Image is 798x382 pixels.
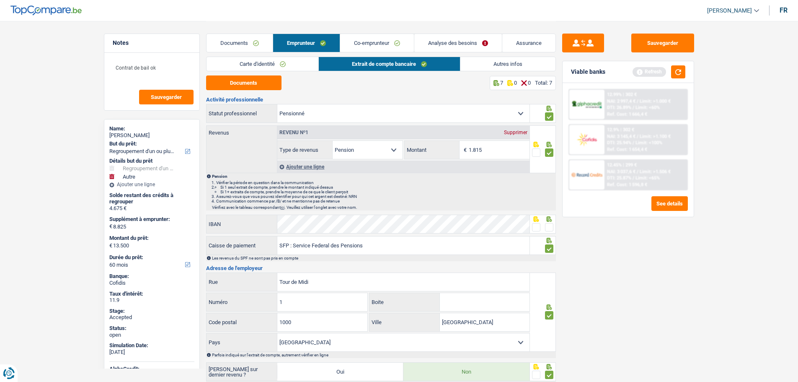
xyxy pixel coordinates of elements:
li: Si 1 seul extrait de compte, prendre le montant indiqué dessus [220,185,555,190]
a: Analyse des besoins [414,34,502,52]
div: Accepted [109,314,194,321]
a: Carte d'identité [207,57,319,71]
label: IBAN [207,215,278,233]
li: Vérifier la période en question dans la communication [216,180,555,185]
label: Supplément à emprunter: [109,216,193,223]
span: Limit: >1.000 € [640,99,671,104]
a: Emprunteur [273,34,340,52]
h3: Activité professionnelle [206,97,556,102]
a: ici [281,205,284,210]
label: Type de revenus [277,141,332,159]
a: [PERSON_NAME] [700,4,759,18]
div: Name: [109,125,194,132]
label: Oui [277,363,403,381]
div: Détails but du prêt [109,158,194,164]
div: Supprimer [502,130,529,135]
span: DTI: 25.94% [607,140,631,146]
div: 11.9 [109,297,194,304]
span: / [633,105,634,110]
img: Cofidis [571,132,602,147]
span: Limit: <60% [635,105,660,110]
a: Co-emprunteur [340,34,414,52]
a: Documents [207,34,273,52]
div: Cofidis [109,280,194,286]
label: Revenus [207,126,277,135]
p: 0 [528,80,531,86]
p: 7 [500,80,503,86]
img: Record Credits [571,167,602,182]
p: Vérifiez avec le tableau correspondant . Veuillez utiliser l'onglet avec votre nom. [212,205,555,210]
span: Limit: <65% [635,175,660,181]
span: [PERSON_NAME] [707,7,752,14]
span: DTI: 26.89% [607,105,631,110]
span: / [637,134,638,139]
label: But du prêt: [109,140,193,147]
li: Communication commence par /B/ et ne mentionne pas de retenue [216,199,555,203]
button: Sauvegarder [139,90,194,104]
span: Limit: >1.100 € [640,134,671,139]
div: Total: 7 [535,80,552,86]
span: NAI: 3 145,4 € [607,134,635,139]
label: Statut professionnel [207,104,278,122]
div: Viable banks [571,68,605,75]
div: Ref. Cost: 1 596,8 € [607,182,647,187]
div: Stage: [109,308,194,314]
div: 12.45% | 299 € [607,162,637,168]
p: 0 [514,80,517,86]
span: Limit: <100% [635,140,662,146]
div: Simulation Date: [109,342,194,349]
div: Status: [109,325,194,332]
div: Solde restant des crédits à regrouper [109,192,194,205]
div: Banque: [109,273,194,280]
button: Sauvegarder [631,34,694,52]
span: NAI: 2 997,4 € [607,99,635,104]
span: / [637,169,638,174]
div: Ajouter une ligne [277,161,529,173]
span: Sauvegarder [151,94,182,100]
h3: Adresse de l'employeur [206,265,556,271]
div: 12.9% | 302 € [607,127,634,133]
span: / [637,99,638,104]
div: 4.675 € [109,205,194,212]
a: Assurance [502,34,555,52]
span: / [633,140,634,146]
img: AlphaCredit [571,100,602,109]
span: Limit: >1.506 € [640,169,671,174]
div: [DATE] [109,349,194,356]
li: Assurez-vous que vous pouvez identifier pour qui cet argent est destiné: NRN [216,194,555,199]
span: NAI: 3 037,6 € [607,169,635,174]
label: Montant du prêt: [109,235,193,242]
div: Refresh [633,67,666,76]
label: Non [403,363,529,381]
button: Documents [206,75,281,90]
div: Ref. Cost: 1 666,4 € [607,112,647,117]
span: € [109,242,112,249]
label: Montant [405,141,460,159]
label: Rue [207,273,278,291]
div: Les revenus du SPF ne sont pas pris en compte [212,256,555,260]
a: Extrait de compte bancaire [319,57,460,71]
label: Numéro [207,293,277,311]
label: Durée du prêt: [109,254,193,261]
div: fr [780,6,788,14]
div: Parfois indiqué sur l'extrait de compte, autrement vérifier en ligne [212,353,555,357]
span: € [460,141,469,159]
button: See details [651,196,688,211]
div: open [109,332,194,338]
div: AlphaCredit: [109,366,194,372]
div: 12.99% | 302 € [607,92,637,97]
span: / [633,175,634,181]
label: Code postal [207,313,277,331]
div: Taux d'intérêt: [109,291,194,297]
div: Revenu nº1 [277,130,310,135]
p: Pension [212,174,555,179]
label: [PERSON_NAME] sur dernier revenu ? [207,365,278,379]
span: € [109,223,112,230]
img: TopCompare Logo [10,5,82,16]
label: Pays [207,333,278,351]
div: Ajouter une ligne [109,182,194,187]
div: [PERSON_NAME] [109,132,194,139]
label: Ville [369,313,440,331]
label: Boite [369,293,440,311]
label: Caisse de paiement [207,236,278,255]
